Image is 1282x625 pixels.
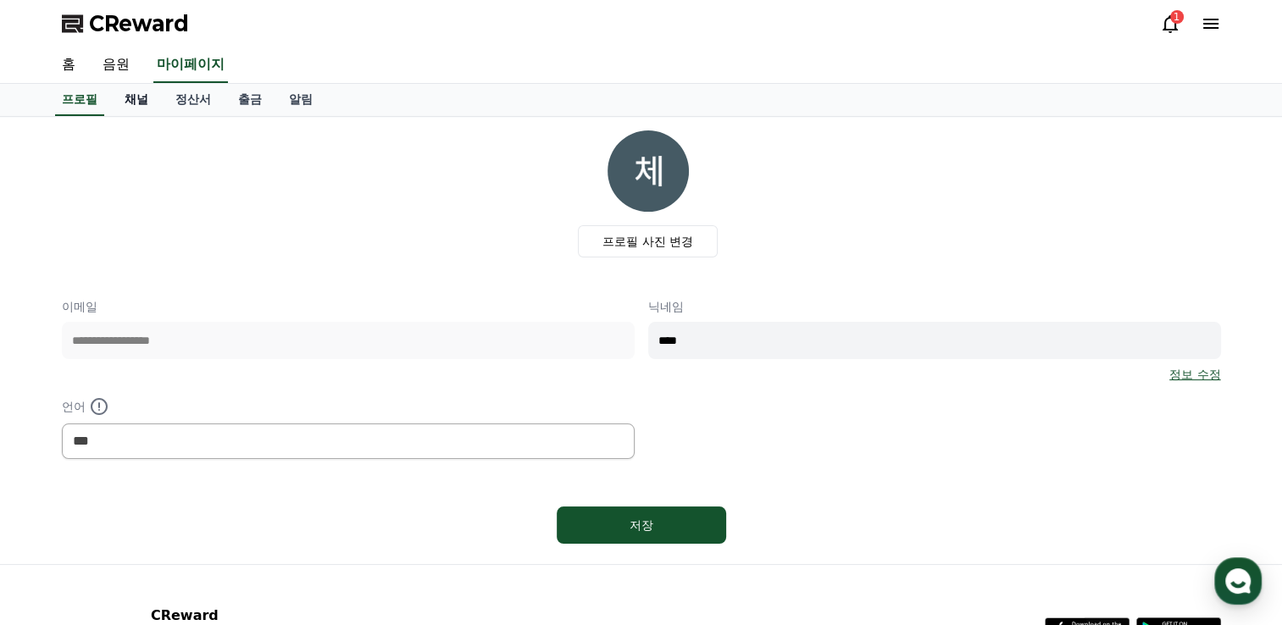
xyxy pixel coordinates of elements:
a: CReward [62,10,189,37]
a: 출금 [225,84,275,116]
a: 1 [1160,14,1180,34]
p: 언어 [62,396,635,417]
a: 음원 [89,47,143,83]
a: 프로필 [55,84,104,116]
a: 채널 [111,84,162,116]
label: 프로필 사진 변경 [578,225,718,257]
button: 저장 [557,506,726,544]
a: 대화 [112,484,219,527]
a: 홈 [5,484,112,527]
a: 정산서 [162,84,225,116]
span: 설정 [262,510,282,523]
p: 이메일 [62,298,635,315]
a: 마이페이지 [153,47,228,83]
a: 설정 [219,484,325,527]
div: 저장 [591,517,692,534]
a: 정보 수정 [1169,366,1220,383]
a: 알림 [275,84,326,116]
img: profile_image [608,130,689,212]
div: 1 [1170,10,1184,24]
span: 대화 [155,511,175,524]
p: 닉네임 [648,298,1221,315]
span: CReward [89,10,189,37]
span: 홈 [53,510,64,523]
a: 홈 [48,47,89,83]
